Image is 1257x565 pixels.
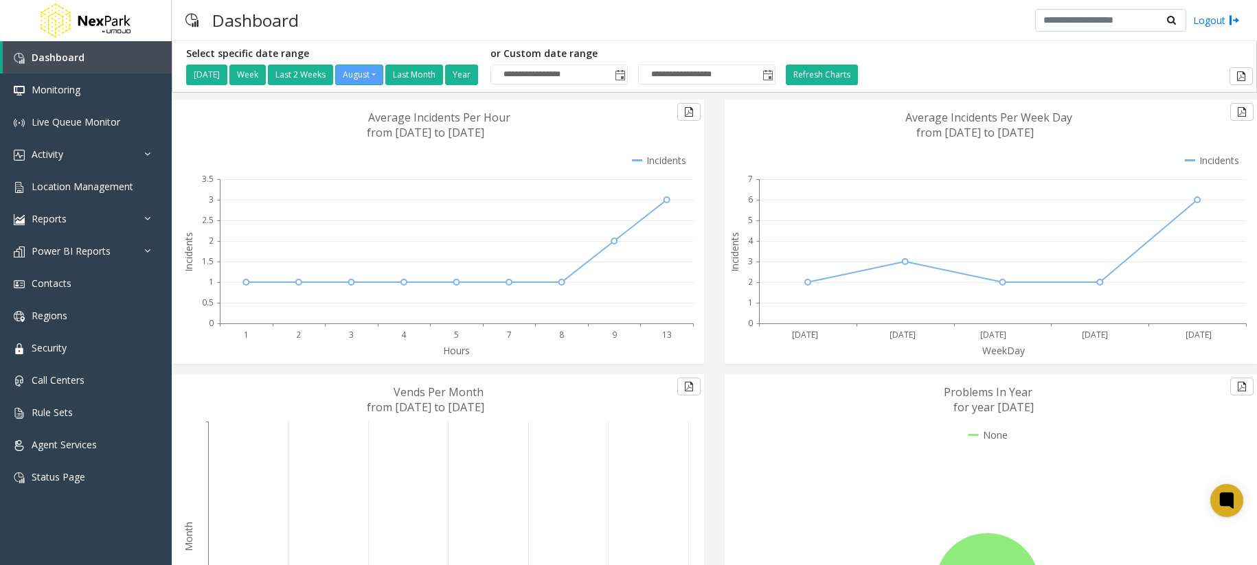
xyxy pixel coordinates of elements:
[14,472,25,483] img: 'icon'
[209,276,214,288] text: 1
[205,3,306,37] h3: Dashboard
[268,65,333,85] button: Last 2 Weeks
[367,125,484,140] text: from [DATE] to [DATE]
[944,384,1032,400] text: Problems In Year
[14,376,25,387] img: 'icon'
[367,400,484,415] text: from [DATE] to [DATE]
[186,65,227,85] button: [DATE]
[14,117,25,128] img: 'icon'
[1230,103,1254,121] button: Export to pdf
[454,329,459,341] text: 5
[662,329,672,341] text: 13
[209,235,214,246] text: 2
[748,255,753,267] text: 3
[32,51,84,64] span: Dashboard
[748,173,753,185] text: 7
[14,343,25,354] img: 'icon'
[760,65,775,84] span: Toggle popup
[507,329,512,341] text: 7
[229,65,266,85] button: Week
[244,329,249,341] text: 1
[748,214,753,226] text: 5
[14,279,25,290] img: 'icon'
[32,438,97,451] span: Agent Services
[32,373,84,387] span: Call Centers
[32,277,71,290] span: Contacts
[32,115,120,128] span: Live Queue Monitor
[982,344,1026,357] text: WeekDay
[32,180,133,193] span: Location Management
[1230,67,1253,85] button: Export to pdf
[916,125,1034,140] text: from [DATE] to [DATE]
[905,110,1072,125] text: Average Incidents Per Week Day
[980,329,1006,341] text: [DATE]
[202,173,214,185] text: 3.5
[394,384,484,400] text: Vends Per Month
[748,317,753,329] text: 0
[612,65,627,84] span: Toggle popup
[1193,13,1240,27] a: Logout
[792,329,818,341] text: [DATE]
[748,297,753,308] text: 1
[335,65,383,85] button: August
[368,110,510,125] text: Average Incidents Per Hour
[748,194,753,205] text: 6
[182,522,195,551] text: Month
[953,400,1034,415] text: for year [DATE]
[349,329,354,341] text: 3
[14,214,25,225] img: 'icon'
[677,378,701,395] button: Export to pdf
[185,3,199,37] img: pageIcon
[14,85,25,96] img: 'icon'
[186,48,480,60] h5: Select specific date range
[786,65,858,85] button: Refresh Charts
[1229,13,1240,27] img: logout
[32,244,111,257] span: Power BI Reports
[32,309,67,322] span: Regions
[202,214,214,226] text: 2.5
[14,408,25,419] img: 'icon'
[385,65,443,85] button: Last Month
[748,235,754,246] text: 4
[14,53,25,64] img: 'icon'
[32,341,67,354] span: Security
[32,212,67,225] span: Reports
[612,329,617,341] text: 9
[32,83,80,96] span: Monitoring
[14,182,25,193] img: 'icon'
[677,103,701,121] button: Export to pdf
[202,297,214,308] text: 0.5
[1230,378,1254,395] button: Export to pdf
[490,48,775,60] h5: or Custom date range
[728,232,741,272] text: Incidents
[401,329,407,341] text: 4
[32,148,63,161] span: Activity
[182,232,195,272] text: Incidents
[559,329,564,341] text: 8
[14,246,25,257] img: 'icon'
[209,317,214,329] text: 0
[748,276,753,288] text: 2
[296,329,301,341] text: 2
[890,329,916,341] text: [DATE]
[1186,329,1212,341] text: [DATE]
[445,65,478,85] button: Year
[14,440,25,451] img: 'icon'
[14,311,25,322] img: 'icon'
[209,194,214,205] text: 3
[3,41,172,73] a: Dashboard
[443,344,470,357] text: Hours
[1082,329,1108,341] text: [DATE]
[32,470,85,483] span: Status Page
[202,255,214,267] text: 1.5
[32,406,73,419] span: Rule Sets
[14,150,25,161] img: 'icon'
